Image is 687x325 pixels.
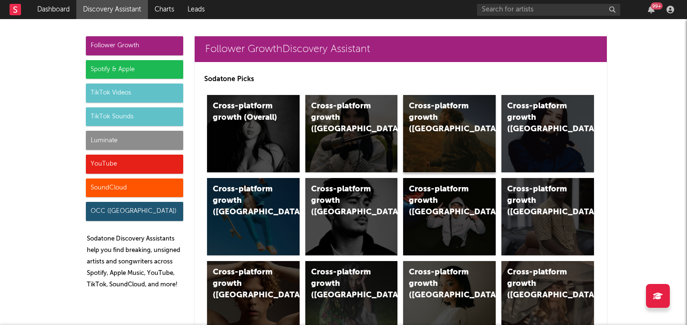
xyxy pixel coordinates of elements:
[207,178,300,255] a: Cross-platform growth ([GEOGRAPHIC_DATA])
[204,73,597,85] p: Sodatone Picks
[501,95,594,172] a: Cross-platform growth ([GEOGRAPHIC_DATA])
[86,60,183,79] div: Spotify & Apple
[213,267,278,301] div: Cross-platform growth ([GEOGRAPHIC_DATA])
[403,178,496,255] a: Cross-platform growth ([GEOGRAPHIC_DATA]/GSA)
[207,95,300,172] a: Cross-platform growth (Overall)
[403,95,496,172] a: Cross-platform growth ([GEOGRAPHIC_DATA])
[213,184,278,218] div: Cross-platform growth ([GEOGRAPHIC_DATA])
[195,36,607,62] a: Follower GrowthDiscovery Assistant
[305,95,398,172] a: Cross-platform growth ([GEOGRAPHIC_DATA])
[477,4,620,16] input: Search for artists
[311,267,376,301] div: Cross-platform growth ([GEOGRAPHIC_DATA])
[409,267,474,301] div: Cross-platform growth ([GEOGRAPHIC_DATA])
[305,178,398,255] a: Cross-platform growth ([GEOGRAPHIC_DATA])
[86,178,183,198] div: SoundCloud
[86,84,183,103] div: TikTok Videos
[311,184,376,218] div: Cross-platform growth ([GEOGRAPHIC_DATA])
[648,6,655,13] button: 99+
[507,101,572,135] div: Cross-platform growth ([GEOGRAPHIC_DATA])
[507,184,572,218] div: Cross-platform growth ([GEOGRAPHIC_DATA])
[86,155,183,174] div: YouTube
[409,101,474,135] div: Cross-platform growth ([GEOGRAPHIC_DATA])
[86,107,183,126] div: TikTok Sounds
[311,101,376,135] div: Cross-platform growth ([GEOGRAPHIC_DATA])
[507,267,572,301] div: Cross-platform growth ([GEOGRAPHIC_DATA])
[501,178,594,255] a: Cross-platform growth ([GEOGRAPHIC_DATA])
[87,233,183,291] p: Sodatone Discovery Assistants help you find breaking, unsigned artists and songwriters across Spo...
[86,131,183,150] div: Luminate
[86,36,183,55] div: Follower Growth
[86,202,183,221] div: OCC ([GEOGRAPHIC_DATA])
[651,2,663,10] div: 99 +
[409,184,474,218] div: Cross-platform growth ([GEOGRAPHIC_DATA]/GSA)
[213,101,278,124] div: Cross-platform growth (Overall)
